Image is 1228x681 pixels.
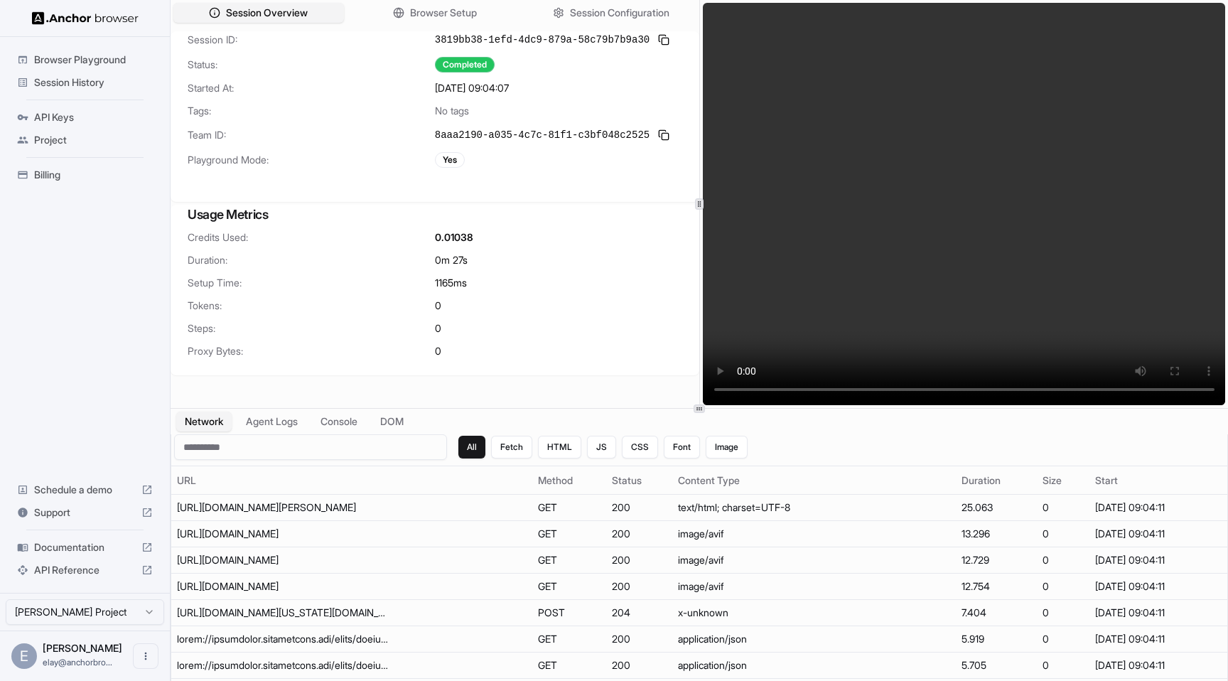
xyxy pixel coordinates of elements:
div: E [11,643,37,669]
span: Browser Playground [34,53,153,67]
td: [DATE] 09:04:11 [1089,521,1227,547]
td: application/json [672,626,955,653]
button: Console [312,412,366,431]
td: 0 [1037,626,1089,653]
td: 200 [606,626,672,653]
td: 0 [1037,495,1089,521]
span: Tags: [188,104,435,118]
td: 12.754 [956,574,1037,600]
div: API Keys [11,106,158,129]
td: 0 [1037,547,1089,574]
div: Documentation [11,536,158,559]
div: Duration [962,473,1031,488]
div: Support [11,501,158,524]
span: Billing [34,168,153,182]
button: CSS [622,436,658,459]
div: https://static.wixstatic.com/media/c7d035ba85f6486680c2facedecdcf4d.png/v1/fill/w_24,h_24,al_c,q_... [177,579,390,594]
div: Completed [435,57,495,73]
div: Session History [11,71,158,94]
span: Setup Time: [188,276,435,290]
span: Session History [34,75,153,90]
span: API Keys [34,110,153,124]
button: All [458,436,485,459]
span: 0m 27s [435,253,468,267]
span: Credits Used: [188,230,435,245]
td: image/avif [672,574,955,600]
button: Image [706,436,748,459]
span: Elay Gelbart [43,642,122,654]
button: DOM [372,412,412,431]
div: Method [538,473,600,488]
span: Documentation [34,540,136,554]
span: 0 [435,299,441,313]
td: 200 [606,521,672,547]
div: https://static.wixstatic.com/media/c837a6_a5f904abc9224779abfc65cb53fa6ba7~mv2.jpg/v1/crop/x_158,... [177,527,390,541]
div: https://siteassets.parastorage.com/pages/pages/thunderbolt?beckyExperiments=.DatePickerPortal%2C.... [177,658,390,672]
h3: Usage Metrics [188,205,682,225]
td: 25.063 [956,495,1037,521]
td: image/avif [672,521,955,547]
span: Status: [188,58,435,72]
span: [DATE] 09:04:07 [435,81,509,95]
td: [DATE] 09:04:11 [1089,600,1227,626]
button: Agent Logs [237,412,306,431]
span: Proxy Bytes: [188,344,435,358]
td: [DATE] 09:04:11 [1089,574,1227,600]
button: Open menu [133,643,158,669]
td: 12.729 [956,547,1037,574]
div: Project [11,129,158,151]
div: Browser Playground [11,48,158,71]
td: GET [532,653,606,679]
td: 0 [1037,600,1089,626]
td: 200 [606,495,672,521]
td: 200 [606,574,672,600]
button: Network [176,412,232,431]
div: https://www.wix.com/demone2/nicol-rider [177,500,390,515]
td: [DATE] 09:04:11 [1089,495,1227,521]
div: Yes [435,152,465,168]
span: Duration: [188,253,435,267]
span: Started At: [188,81,435,95]
td: [DATE] 09:04:11 [1089,626,1227,653]
span: Session ID: [188,33,435,47]
div: Status [612,473,667,488]
div: Content Type [678,473,949,488]
button: Fetch [491,436,532,459]
td: 7.404 [956,600,1037,626]
span: Support [34,505,136,520]
td: 5.705 [956,653,1037,679]
span: 0.01038 [435,230,473,245]
div: https://frog.wix.com/bolt-performance?src=72&evid=21&appName=thunderbolt&is_rollout=0&is_company_... [177,606,390,620]
span: Session Configuration [570,6,669,20]
div: Billing [11,163,158,186]
td: GET [532,521,606,547]
span: 0 [435,344,441,358]
td: GET [532,547,606,574]
td: [DATE] 09:04:11 [1089,547,1227,574]
span: Steps: [188,321,435,336]
td: text/html; charset=UTF-8 [672,495,955,521]
button: Font [664,436,700,459]
span: Browser Setup [410,6,477,20]
span: Team ID: [188,128,435,142]
div: Size [1043,473,1084,488]
div: https://static.wixstatic.com/media/6ea5b4a88f0b4f91945b40499aa0af00.png/v1/fill/w_24,h_24,al_c,q_... [177,553,390,567]
td: 13.296 [956,521,1037,547]
div: URL [177,473,527,488]
div: API Reference [11,559,158,581]
span: API Reference [34,563,136,577]
td: 200 [606,653,672,679]
span: 1165 ms [435,276,467,290]
span: 3819bb38-1efd-4dc9-879a-58c79b7b9a30 [435,33,650,47]
td: GET [532,574,606,600]
td: application/json [672,653,955,679]
td: [DATE] 09:04:11 [1089,653,1227,679]
button: HTML [538,436,581,459]
td: GET [532,495,606,521]
td: 204 [606,600,672,626]
div: https://siteassets.parastorage.com/pages/pages/thunderbolt?beckyExperiments=.DatePickerPortal%2C.... [177,632,390,646]
span: Playground Mode: [188,153,435,167]
span: 0 [435,321,441,336]
td: 200 [606,547,672,574]
span: Tokens: [188,299,435,313]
